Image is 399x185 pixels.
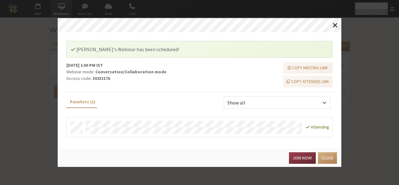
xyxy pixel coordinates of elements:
strong: 30233176 [93,75,110,81]
p: Access code: [66,75,279,82]
button: Close modal [329,18,341,32]
button: Copy meeting link [283,62,333,74]
div: Show all [227,99,255,106]
span: [PERSON_NAME]'s Webinar has been scheduled! [71,46,179,52]
strong: [DATE] 1:00 PM IST [66,62,103,69]
button: Join now! [289,152,315,164]
p: Webinar mode: [66,69,279,75]
strong: Conversation/Collaboration mode [95,69,166,75]
button: Panelists (1) [66,96,99,107]
button: Copy attendee link [283,76,333,87]
button: Close [318,152,337,164]
span: Attending [311,124,329,130]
